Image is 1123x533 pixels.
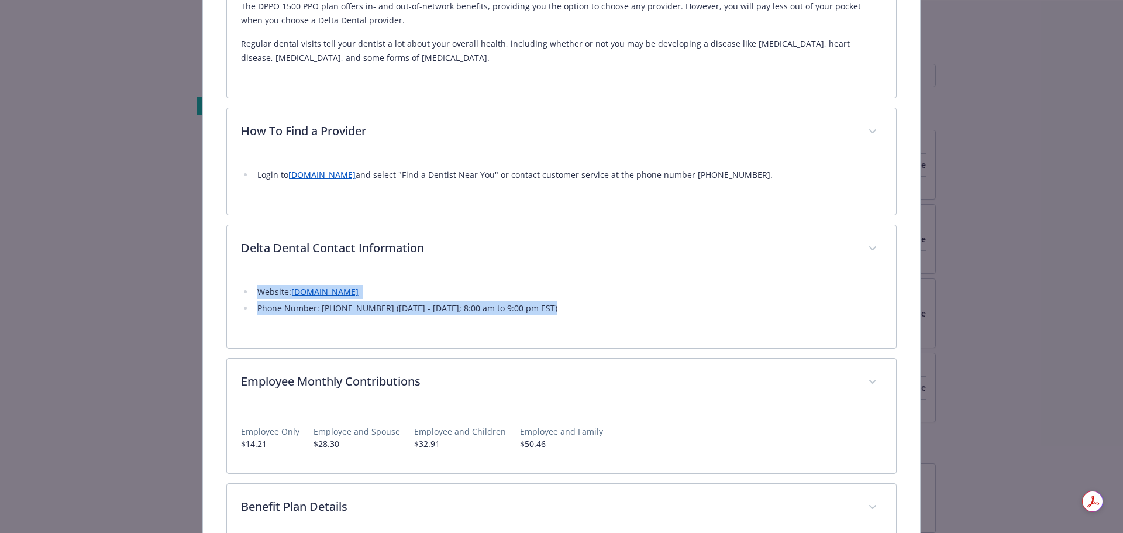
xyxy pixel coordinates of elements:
[227,407,897,473] div: Employee Monthly Contributions
[241,425,299,438] p: Employee Only
[520,438,603,450] p: $50.46
[254,168,883,182] li: Login to and select "Find a Dentist Near You" or contact customer service at the phone number [PH...
[241,373,855,390] p: Employee Monthly Contributions
[227,156,897,215] div: How To Find a Provider
[227,273,897,348] div: Delta Dental Contact Information
[414,425,506,438] p: Employee and Children
[241,37,883,65] p: Regular dental visits tell your dentist a lot about your overall health, including whether or not...
[314,438,400,450] p: $28.30
[241,122,855,140] p: How To Find a Provider
[241,239,855,257] p: Delta Dental Contact Information
[227,484,897,532] div: Benefit Plan Details
[288,169,356,180] a: [DOMAIN_NAME]
[227,359,897,407] div: Employee Monthly Contributions
[520,425,603,438] p: Employee and Family
[291,286,359,297] a: [DOMAIN_NAME]
[241,498,855,515] p: Benefit Plan Details
[227,108,897,156] div: How To Find a Provider
[314,425,400,438] p: Employee and Spouse
[241,438,299,450] p: $14.21
[254,301,883,315] li: Phone Number: [PHONE_NUMBER] ([DATE] - [DATE]; 8:00 am to 9:00 pm EST)
[414,438,506,450] p: $32.91
[227,225,897,273] div: Delta Dental Contact Information
[254,285,883,299] li: Website:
